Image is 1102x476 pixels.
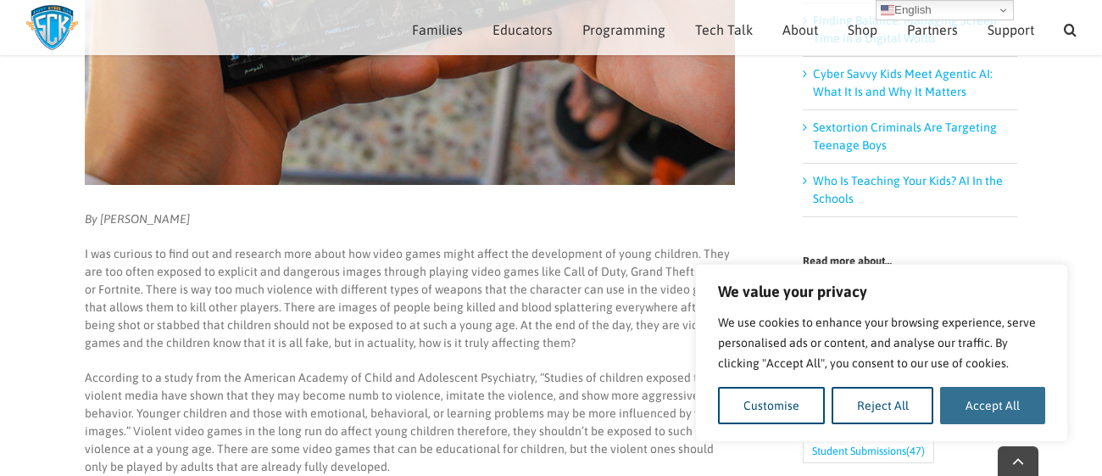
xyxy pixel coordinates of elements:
[803,439,934,463] a: Student Submissions (47 items)
[85,212,190,226] em: By [PERSON_NAME]
[412,23,463,36] span: Families
[813,67,993,98] a: Cyber Savvy Kids Meet Agentic AI: What It Is and Why It Matters
[695,23,753,36] span: Tech Talk
[85,245,735,352] p: I was curious to find out and research more about how video games might affect the development of...
[803,255,1017,266] h4: Read more about…
[813,120,997,152] a: Sextortion Criminals Are Targeting Teenage Boys
[988,23,1034,36] span: Support
[25,4,79,51] img: Savvy Cyber Kids Logo
[718,282,1045,302] p: We value your privacy
[906,440,925,462] span: (47)
[832,387,934,424] button: Reject All
[940,387,1045,424] button: Accept All
[582,23,665,36] span: Programming
[85,369,735,476] p: According to a study from the American Academy of Child and Adolescent Psychiatry, “Studies of ch...
[848,23,877,36] span: Shop
[718,387,825,424] button: Customise
[907,23,958,36] span: Partners
[881,3,894,17] img: en
[813,174,1003,205] a: Who Is Teaching Your Kids? AI In the Schools
[782,23,818,36] span: About
[493,23,553,36] span: Educators
[718,312,1045,373] p: We use cookies to enhance your browsing experience, serve personalised ads or content, and analys...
